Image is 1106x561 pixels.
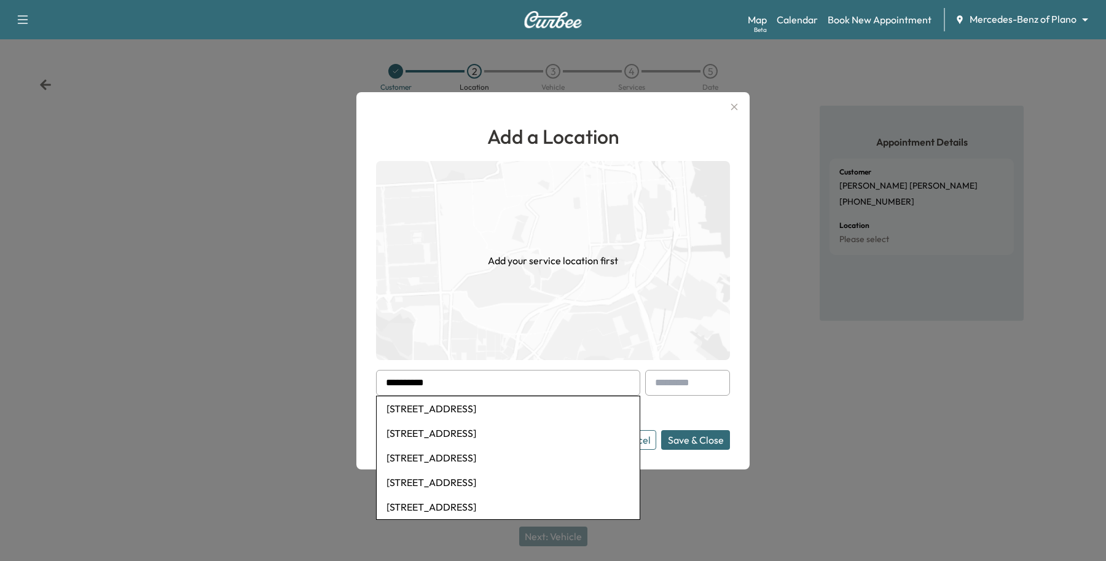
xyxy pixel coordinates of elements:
li: [STREET_ADDRESS] [377,470,640,495]
h1: Add your service location first [488,253,618,268]
h1: Add a Location [376,122,730,151]
img: Curbee Logo [524,11,582,28]
a: MapBeta [748,12,767,27]
li: [STREET_ADDRESS] [377,396,640,421]
a: Calendar [777,12,818,27]
li: [STREET_ADDRESS] [377,421,640,445]
img: empty-map-CL6vilOE.png [376,161,730,360]
a: Book New Appointment [828,12,931,27]
li: [STREET_ADDRESS] [377,445,640,470]
li: [STREET_ADDRESS] [377,495,640,519]
button: Save & Close [661,430,730,450]
span: Mercedes-Benz of Plano [970,12,1077,26]
div: Beta [754,25,767,34]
